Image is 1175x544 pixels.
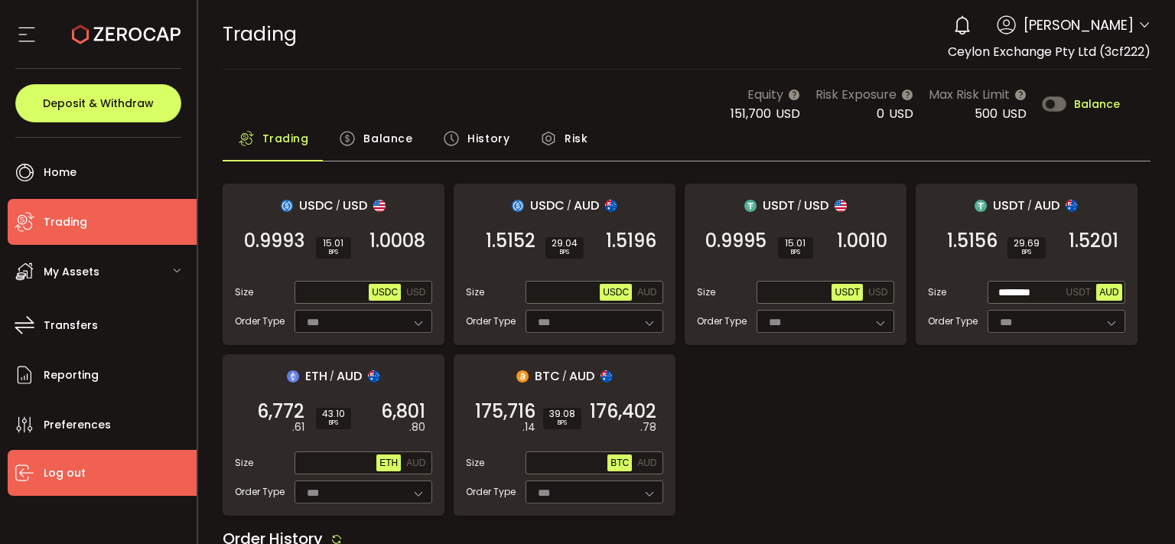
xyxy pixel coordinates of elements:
[44,414,111,436] span: Preferences
[15,84,181,122] button: Deposit & Withdraw
[697,285,715,299] span: Size
[549,419,575,428] i: BPS
[337,366,362,386] span: AUD
[1063,284,1094,301] button: USDT
[948,43,1151,60] span: Ceylon Exchange Pty Ltd (3cf222)
[322,248,345,257] i: BPS
[369,233,425,249] span: 1.0008
[784,248,807,257] i: BPS
[262,123,309,154] span: Trading
[610,458,629,468] span: BTC
[292,419,304,435] em: .61
[44,261,99,283] span: My Assets
[466,285,484,299] span: Size
[835,287,860,298] span: USDT
[376,454,401,471] button: ETH
[235,314,285,328] span: Order Type
[837,233,887,249] span: 1.0010
[43,98,154,109] span: Deposit & Withdraw
[530,196,565,215] span: USDC
[1074,99,1120,109] span: Balance
[486,233,535,249] span: 1.5152
[466,314,516,328] span: Order Type
[379,458,398,468] span: ETH
[44,211,87,233] span: Trading
[929,85,1010,104] span: Max Risk Limit
[640,419,656,435] em: .78
[466,456,484,470] span: Size
[373,200,386,212] img: usd_portfolio.svg
[744,200,757,212] img: usdt_portfolio.svg
[406,458,425,468] span: AUD
[281,200,293,212] img: usdc_portfolio.svg
[330,370,334,383] em: /
[600,284,632,301] button: USDC
[565,123,587,154] span: Risk
[605,200,617,212] img: aud_portfolio.svg
[637,287,656,298] span: AUD
[797,199,802,213] em: /
[467,123,509,154] span: History
[637,458,656,468] span: AUD
[993,196,1025,215] span: USDT
[369,284,401,301] button: USDC
[1014,248,1040,257] i: BPS
[336,199,340,213] em: /
[1066,287,1091,298] span: USDT
[975,105,998,122] span: 500
[299,196,334,215] span: USDC
[1002,105,1027,122] span: USD
[44,161,76,184] span: Home
[44,314,98,337] span: Transfers
[634,454,659,471] button: AUD
[1027,199,1032,213] em: /
[1099,471,1175,544] div: Chat Widget
[868,287,887,298] span: USD
[763,196,795,215] span: USDT
[832,284,863,301] button: USDT
[865,284,890,301] button: USD
[403,284,428,301] button: USD
[590,404,656,419] span: 176,402
[1069,233,1118,249] span: 1.5201
[784,239,807,248] span: 15.01
[552,248,578,257] i: BPS
[235,285,253,299] span: Size
[305,366,327,386] span: ETH
[1024,15,1134,35] span: [PERSON_NAME]
[634,284,659,301] button: AUD
[928,285,946,299] span: Size
[569,366,594,386] span: AUD
[516,370,529,383] img: btc_portfolio.svg
[322,409,345,419] span: 43.10
[44,364,99,386] span: Reporting
[606,233,656,249] span: 1.5196
[567,199,571,213] em: /
[603,287,629,298] span: USDC
[889,105,913,122] span: USD
[731,105,771,122] span: 151,700
[235,485,285,499] span: Order Type
[223,21,297,47] span: Trading
[1066,200,1078,212] img: aud_portfolio.svg
[466,485,516,499] span: Order Type
[475,404,535,419] span: 175,716
[322,419,345,428] i: BPS
[562,370,567,383] em: /
[549,409,575,419] span: 39.08
[815,85,897,104] span: Risk Exposure
[697,314,747,328] span: Order Type
[381,404,425,419] span: 6,801
[705,233,767,249] span: 0.9995
[403,454,428,471] button: AUD
[44,462,86,484] span: Log out
[552,239,578,248] span: 29.04
[1034,196,1059,215] span: AUD
[601,370,613,383] img: aud_portfolio.svg
[947,233,998,249] span: 1.5156
[409,419,425,435] em: .80
[877,105,884,122] span: 0
[287,370,299,383] img: eth_portfolio.svg
[607,454,632,471] button: BTC
[257,404,304,419] span: 6,772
